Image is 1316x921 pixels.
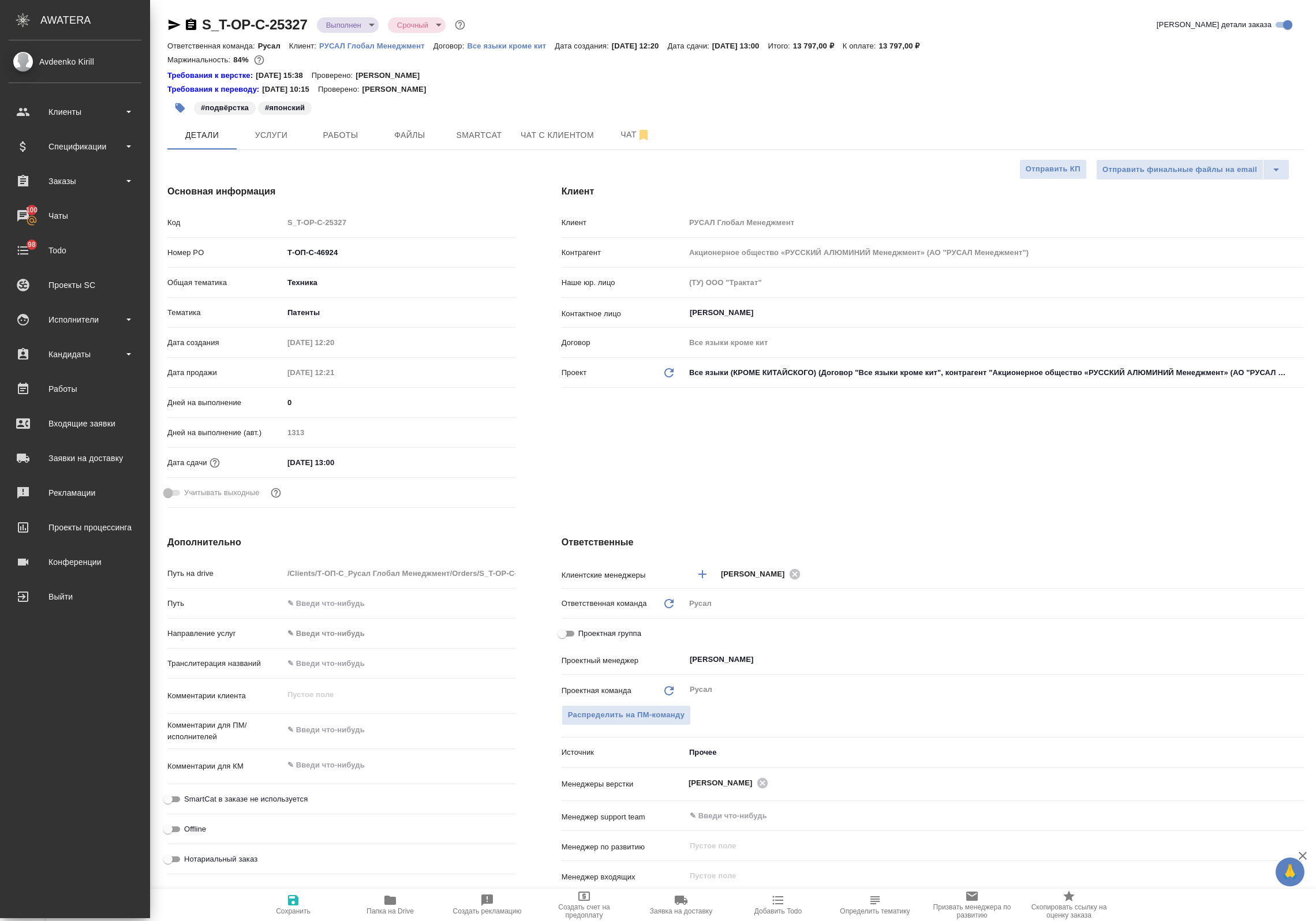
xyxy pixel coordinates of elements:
[184,823,206,835] span: Offline
[924,889,1020,921] button: Призвать менеджера по развитию
[9,346,141,363] div: Кандидаты
[382,128,438,143] span: Файлы
[258,42,289,50] p: Русал
[9,588,141,605] div: Выйти
[3,271,147,299] a: Проекты SC
[562,367,587,379] p: Проект
[612,42,668,50] p: [DATE] 12:20
[1276,858,1304,886] button: 🙏
[754,907,802,915] span: Добавить Todo
[1102,163,1257,177] span: Отправить финальные файлы на email
[318,84,362,95] p: Проверено:
[265,102,305,114] p: #японский
[3,513,147,542] a: Проекты процессинга
[568,709,685,722] span: Распределить на ПМ-команду
[252,53,267,68] button: 1846.68 RUB;
[689,809,1261,823] input: ✎ Введи что-нибудь
[9,242,141,259] div: Todo
[394,20,432,30] button: Срочный
[689,869,1276,883] input: Пустое поле
[167,720,283,743] p: Комментарии для ПМ/исполнителей
[793,42,843,50] p: 13 797,00 ₽
[388,17,446,33] div: Выполнен
[317,17,379,33] div: Выполнен
[323,20,365,30] button: Выполнен
[184,18,198,32] button: Скопировать ссылку
[167,397,283,409] p: Дней на выполнение
[283,244,515,261] input: ✎ Введи что-нибудь
[3,444,147,473] a: Заявки на доставку
[685,363,1303,383] div: Все языки (КРОМЕ КИТАЙСКОГО) (Договор "Все языки кроме кит", контрагент "Акционерное общество «РУ...
[167,70,256,81] a: Требования к верстке:
[167,658,283,669] p: Транслитерация названий
[730,889,827,921] button: Добавить Todo
[562,337,685,349] p: Договор
[342,889,439,921] button: Папка на Drive
[840,907,910,915] span: Определить тематику
[1027,903,1111,919] span: Скопировать ссылку на оценку заказа
[167,277,283,289] p: Общая тематика
[21,239,43,250] span: 98
[3,201,147,230] a: 100Чаты
[689,776,772,790] div: [PERSON_NAME]
[562,841,685,853] p: Менеджер по развитию
[1019,159,1087,179] button: Отправить КП
[245,889,342,921] button: Сохранить
[283,565,515,582] input: Пустое поле
[562,685,631,697] p: Проектная команда
[685,594,1303,613] div: Русал
[167,95,193,121] button: Добавить тэг
[256,70,312,81] p: [DATE] 15:38
[562,655,685,667] p: Проектный менеджер
[608,128,663,142] span: Чат
[283,454,384,471] input: ✎ Введи что-нибудь
[167,598,283,609] p: Путь
[207,455,222,470] button: Если добавить услуги и заполнить их объемом, то дата рассчитается автоматически
[562,705,691,725] button: Распределить на ПМ-команду
[562,598,647,609] p: Ответственная команда
[721,567,804,581] div: [PERSON_NAME]
[167,55,233,64] p: Маржинальность:
[543,903,626,919] span: Создать счет на предоплату
[167,84,262,95] a: Требования к переводу:
[562,705,691,725] span: В заказе уже есть ответственный ПМ или ПМ группа
[9,484,141,501] div: Рекламации
[362,84,435,95] p: [PERSON_NAME]
[167,337,283,349] p: Дата создания
[283,334,384,351] input: Пустое поле
[9,415,141,432] div: Входящие заявки
[40,9,150,32] div: AWATERA
[283,595,515,612] input: ✎ Введи что-нибудь
[562,570,685,581] p: Клиентские менеджеры
[9,55,141,68] div: Avdeenko Kirill
[689,560,716,588] button: Добавить менеджера
[439,889,536,921] button: Создать рекламацию
[312,70,356,81] p: Проверено:
[521,128,594,143] span: Чат с клиентом
[167,18,181,32] button: Скопировать ссылку для ЯМессенджера
[562,308,685,320] p: Контактное лицо
[167,247,283,259] p: Номер PO
[685,743,1303,762] div: Прочее
[367,907,414,915] span: Папка на Drive
[685,334,1303,351] input: Пустое поле
[562,871,685,883] p: Менеджер входящих
[244,128,299,143] span: Услуги
[3,375,147,403] a: Работы
[167,307,283,319] p: Тематика
[167,761,283,772] p: Комментарии для КМ
[712,42,768,50] p: [DATE] 13:00
[9,173,141,190] div: Заказы
[313,128,368,143] span: Работы
[1157,19,1272,31] span: [PERSON_NAME] детали заказа
[167,427,283,439] p: Дней на выполнение (авт.)
[9,553,141,571] div: Конференции
[637,128,650,142] svg: Отписаться
[562,811,685,823] p: Менеджер support team
[167,42,258,50] p: Ответственная команда:
[201,102,249,114] p: #подвёрстка
[287,628,502,639] div: ✎ Введи что-нибудь
[3,582,147,611] a: Выйти
[174,128,230,143] span: Детали
[184,793,308,805] span: SmartCat в заказе не используется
